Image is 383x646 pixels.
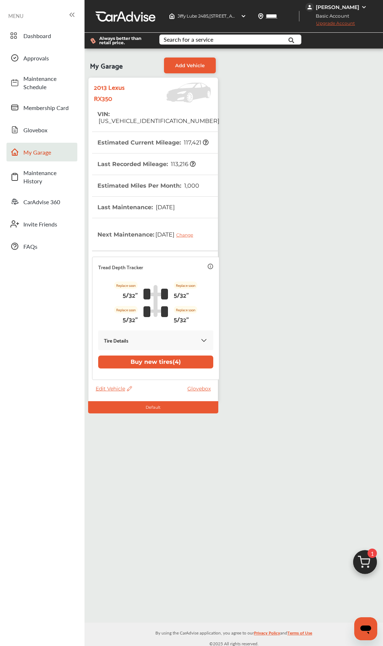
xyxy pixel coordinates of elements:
[200,337,208,344] img: KOKaJQAAAABJRU5ErkJggg==
[114,281,138,289] p: Replace soon
[254,629,280,640] a: Privacy Policy
[97,132,209,153] th: Estimated Current Mileage :
[23,242,74,251] span: FAQs
[23,148,74,156] span: My Garage
[6,98,77,117] a: Membership Card
[90,58,123,73] span: My Garage
[170,161,196,168] span: 113,216
[97,154,196,175] th: Last Recorded Mileage :
[8,13,23,19] span: MENU
[174,281,197,289] p: Replace soon
[174,306,197,313] p: Replace soon
[123,313,138,325] p: 5/32"
[23,74,74,91] span: Maintenance Schedule
[90,38,96,44] img: dollor_label_vector.a70140d1.svg
[114,306,138,313] p: Replace soon
[176,232,197,238] div: Change
[6,215,77,233] a: Invite Friends
[175,63,205,68] span: Add Vehicle
[183,139,209,146] span: 117,421
[241,13,246,19] img: header-down-arrow.9dd2ce7d.svg
[6,165,77,189] a: Maintenance History
[23,198,74,206] span: CarAdvise 360
[23,126,74,134] span: Glovebox
[98,356,213,368] button: Buy new tires(4)
[104,336,128,344] p: Tire Details
[94,81,143,104] strong: 2013 Lexus RX350
[6,26,77,45] a: Dashboard
[6,71,77,95] a: Maintenance Schedule
[123,289,138,300] p: 5/32"
[368,549,377,558] span: 1
[23,104,74,112] span: Membership Card
[96,385,132,392] span: Edit Vehicle
[6,192,77,211] a: CarAdvise 360
[164,58,216,73] a: Add Vehicle
[23,169,74,185] span: Maintenance History
[97,104,219,132] th: VIN :
[98,263,143,271] p: Tread Depth Tracker
[97,175,199,196] th: Estimated Miles Per Month :
[316,4,359,10] div: [PERSON_NAME]
[258,13,264,19] img: location_vector.a44bc228.svg
[154,225,199,243] span: [DATE]
[143,83,214,102] img: Vehicle
[97,118,219,124] span: [US_VEHICLE_IDENTIFICATION_NUMBER]
[6,237,77,256] a: FAQs
[6,49,77,67] a: Approvals
[143,285,168,317] img: tire_track_logo.b900bcbc.svg
[23,54,74,62] span: Approvals
[169,13,175,19] img: header-home-logo.8d720a4f.svg
[348,547,382,581] img: cart_icon.3d0951e8.svg
[97,197,175,218] th: Last Maintenance :
[23,32,74,40] span: Dashboard
[155,204,175,211] span: [DATE]
[306,12,355,20] span: Basic Account
[97,218,199,251] th: Next Maintenance :
[183,182,199,189] span: 1,000
[354,617,377,640] iframe: Button to launch messaging window
[85,629,383,636] p: By using the CarAdvise application, you agree to our and
[174,313,189,325] p: 5/32"
[164,37,213,42] div: Search for a service
[305,3,314,12] img: jVpblrzwTbfkPYzPPzSLxeg0AAAAASUVORK5CYII=
[6,120,77,139] a: Glovebox
[187,385,214,392] a: Glovebox
[99,36,148,45] span: Always better than retail price.
[305,20,355,29] span: Upgrade Account
[23,220,74,228] span: Invite Friends
[6,143,77,161] a: My Garage
[88,401,218,413] div: Default
[178,13,355,19] span: Jiffy Lube 2485 , [STREET_ADDRESS][PERSON_NAME] [GEOGRAPHIC_DATA] , NC 28134
[361,4,367,10] img: WGsFRI8htEPBVLJbROoPRyZpYNWhNONpIPPETTm6eUC0GeLEiAAAAAElFTkSuQmCC
[287,629,312,640] a: Terms of Use
[174,289,189,300] p: 5/32"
